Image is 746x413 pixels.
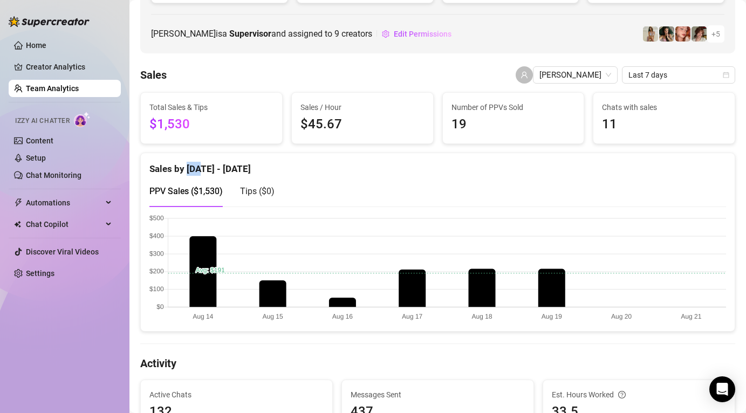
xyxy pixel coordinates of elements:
[14,221,21,228] img: Chat Copilot
[151,27,372,40] span: [PERSON_NAME] is a and assigned to creators
[74,112,91,127] img: AI Chatter
[26,194,102,211] span: Automations
[602,114,726,135] span: 11
[451,101,576,113] span: Number of PPVs Sold
[381,25,452,43] button: Edit Permissions
[675,26,690,42] img: Northeie
[140,356,735,371] h4: Activity
[26,84,79,93] a: Team Analytics
[723,72,729,78] span: calendar
[618,389,626,401] span: question-circle
[382,30,389,38] span: setting
[451,114,576,135] span: 19
[300,114,425,135] span: $45.67
[692,26,707,42] img: Ruby
[659,26,674,42] img: Allie
[552,389,726,401] div: Est. Hours Worked
[394,30,451,38] span: Edit Permissions
[9,16,90,27] img: logo-BBDzfeDw.svg
[539,67,611,83] span: brandon ty
[521,71,528,79] span: user
[149,186,223,196] span: PPV Sales ( $1,530 )
[240,186,275,196] span: Tips ( $0 )
[26,247,99,256] a: Discover Viral Videos
[149,114,273,135] span: $1,530
[602,101,726,113] span: Chats with sales
[334,29,339,39] span: 9
[26,171,81,180] a: Chat Monitoring
[26,41,46,50] a: Home
[26,136,53,145] a: Content
[643,26,658,42] img: Zoey
[149,389,324,401] span: Active Chats
[14,198,23,207] span: thunderbolt
[15,116,70,126] span: Izzy AI Chatter
[300,101,425,113] span: Sales / Hour
[140,67,167,82] h4: Sales
[26,154,46,162] a: Setup
[709,376,735,402] div: Open Intercom Messenger
[26,216,102,233] span: Chat Copilot
[26,269,54,278] a: Settings
[229,29,271,39] b: Supervisor
[351,389,525,401] span: Messages Sent
[149,153,726,176] div: Sales by [DATE] - [DATE]
[711,28,720,40] span: + 5
[628,67,729,83] span: Last 7 days
[149,101,273,113] span: Total Sales & Tips
[26,58,112,75] a: Creator Analytics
